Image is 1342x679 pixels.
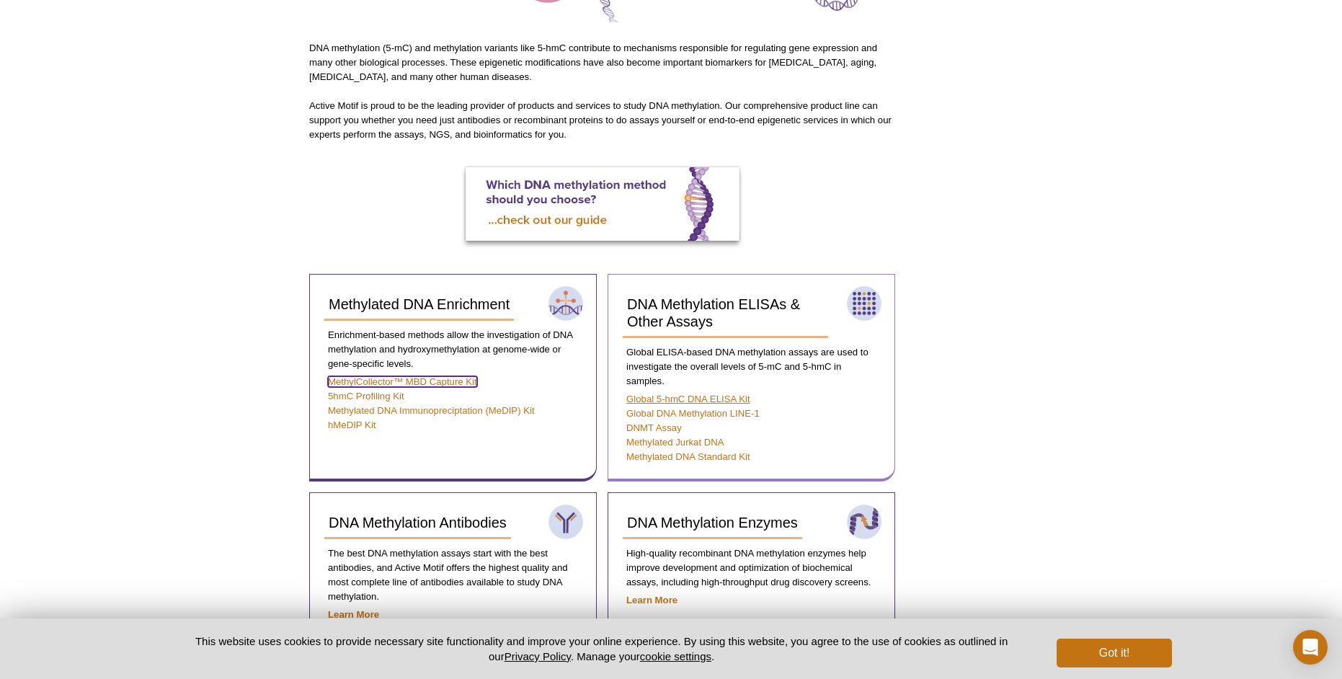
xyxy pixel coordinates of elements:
[329,296,510,312] span: Methylated DNA Enrichment
[626,394,750,404] a: Global 5-hmC DNA ELISA Kit
[324,507,511,539] a: DNA Methylation Antibodies
[328,609,379,620] a: Learn More
[466,167,739,241] img: DNA Methylation Method Guide
[309,99,896,142] p: Active Motif is proud to be the leading provider of products and services to study DNA methylatio...
[328,376,477,387] a: MethylCollector™ MBD Capture Kit
[626,408,760,419] a: Global DNA Methylation LINE-1
[623,507,802,539] a: DNA Methylation Enzymes
[328,405,535,416] a: Methylated DNA Immunopreciptation (MeDIP) Kit
[626,437,724,448] a: Methylated Jurkat DNA
[623,345,880,389] p: Global ELISA-based DNA methylation assays are used to investigate the overall levels of 5-mC and ...
[627,515,798,531] span: DNA Methylation Enzymes
[846,285,882,321] img: ElISAs
[328,391,404,401] a: 5hmC Profiling Kit
[329,515,507,531] span: DNA Methylation Antibodies
[548,504,584,540] img: Antibody
[626,451,750,462] a: Methylated DNA Standard Kit
[324,546,582,604] p: The best DNA methylation assays start with the best antibodies, and Active Motif offers the highe...
[505,650,571,662] a: Privacy Policy
[627,296,800,329] span: DNA Methylation ELISAs & Other Assays
[170,634,1033,664] p: This website uses cookies to provide necessary site functionality and improve your online experie...
[640,650,711,662] button: cookie settings
[623,546,880,590] p: High-quality recombinant DNA methylation enzymes help improve development and optimization of bio...
[626,422,682,433] a: DNMT Assay
[309,41,896,84] p: DNA methylation (5-mC) and methylation variants like 5-hmC contribute to mechanisms responsible f...
[846,504,882,540] img: Enzymes
[548,285,584,321] img: Enrichment
[324,289,514,321] a: Methylated DNA Enrichment
[1057,639,1172,667] button: Got it!
[328,420,376,430] a: hMeDIP Kit
[626,595,677,605] a: Learn More
[1293,630,1328,665] div: Open Intercom Messenger
[623,289,828,338] a: DNA Methylation ELISAs & Other Assays
[324,328,582,371] p: Enrichment-based methods allow the investigation of DNA methylation and hydroxymethylation at gen...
